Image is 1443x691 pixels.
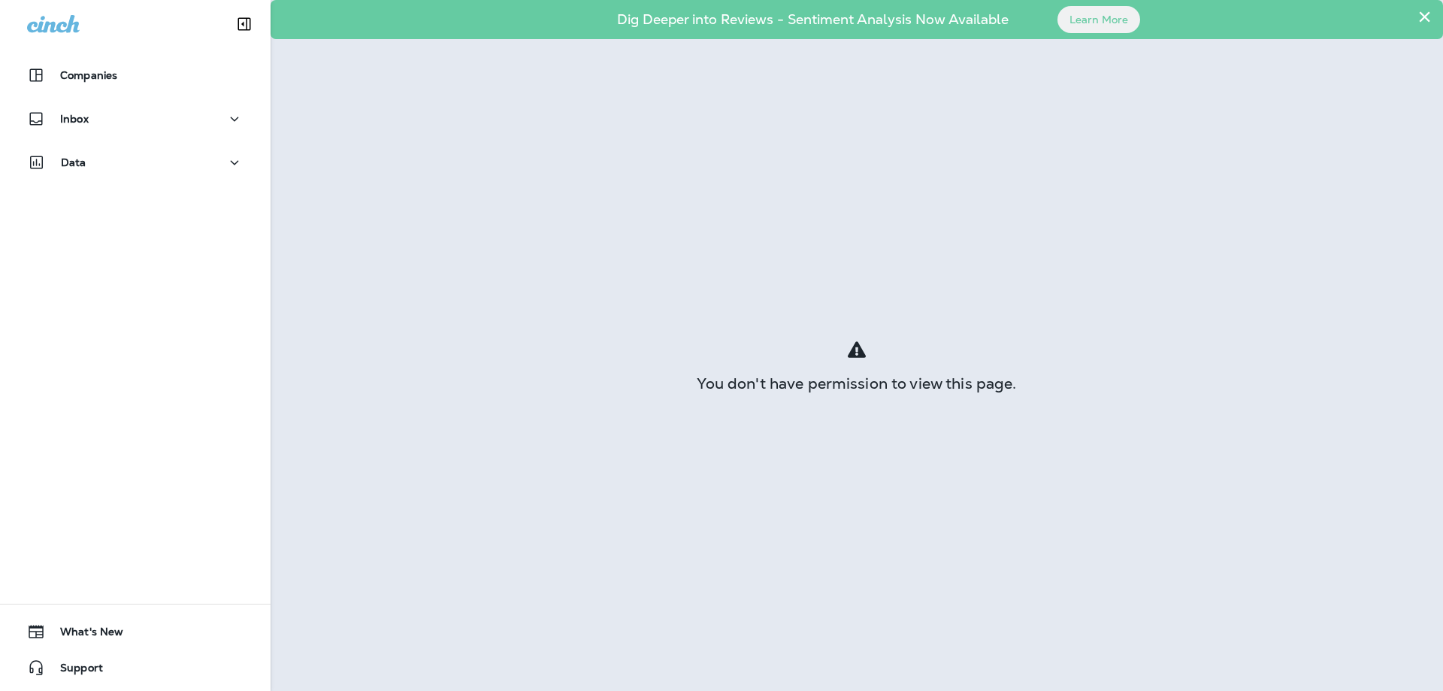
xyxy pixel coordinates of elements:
[61,156,86,168] p: Data
[271,377,1443,389] div: You don't have permission to view this page.
[60,69,117,81] p: Companies
[60,113,89,125] p: Inbox
[15,147,256,177] button: Data
[45,626,123,644] span: What's New
[15,104,256,134] button: Inbox
[15,653,256,683] button: Support
[223,9,265,39] button: Collapse Sidebar
[1057,6,1140,33] button: Learn More
[573,17,1052,22] p: Dig Deeper into Reviews - Sentiment Analysis Now Available
[1417,5,1432,29] button: Close
[15,617,256,647] button: What's New
[45,662,103,680] span: Support
[15,60,256,90] button: Companies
